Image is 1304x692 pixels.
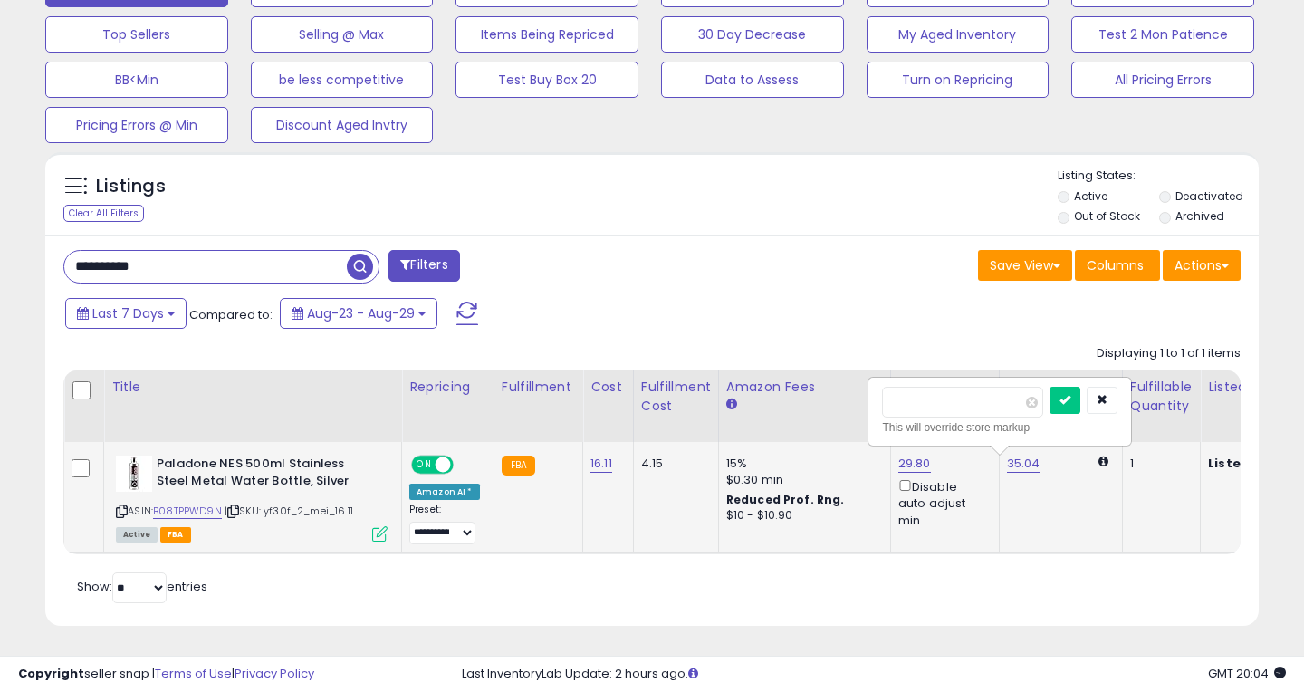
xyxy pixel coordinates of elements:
a: 35.04 [1007,455,1040,473]
a: B08TPPWD9N [153,504,222,519]
div: Cost [590,378,626,397]
img: 31x2nbM3lIL._SL40_.jpg [116,456,152,492]
button: Test Buy Box 20 [455,62,638,98]
button: 30 Day Decrease [661,16,844,53]
div: Fulfillable Quantity [1130,378,1193,416]
button: Columns [1075,250,1160,281]
button: Discount Aged Invtry [251,107,434,143]
button: Turn on Repricing [867,62,1050,98]
a: Terms of Use [155,665,232,682]
button: Data to Assess [661,62,844,98]
div: Displaying 1 to 1 of 1 items [1097,345,1241,362]
p: Listing States: [1058,168,1260,185]
small: Amazon Fees. [726,397,737,413]
button: Pricing Errors @ Min [45,107,228,143]
button: Save View [978,250,1072,281]
span: FBA [160,527,191,543]
small: FBA [502,456,535,476]
button: Last 7 Days [65,298,187,329]
div: 4.15 [641,456,705,472]
div: Fulfillment Cost [641,378,711,416]
h5: Listings [96,174,166,199]
div: Repricing [409,378,486,397]
div: Amazon AI * [409,484,480,500]
span: Aug-23 - Aug-29 [307,304,415,322]
a: 29.80 [898,455,931,473]
span: Show: entries [77,578,207,595]
div: 1 [1130,456,1186,472]
button: Test 2 Mon Patience [1071,16,1254,53]
strong: Copyright [18,665,84,682]
button: Actions [1163,250,1241,281]
div: seller snap | | [18,666,314,683]
b: Paladone NES 500ml Stainless Steel Metal Water Bottle, Silver [157,456,377,494]
span: ON [413,457,436,473]
button: All Pricing Errors [1071,62,1254,98]
div: $10 - $10.90 [726,508,877,524]
b: Reduced Prof. Rng. [726,492,845,507]
button: be less competitive [251,62,434,98]
button: Top Sellers [45,16,228,53]
label: Out of Stock [1074,208,1140,224]
div: Clear All Filters [63,205,144,222]
label: Deactivated [1175,188,1243,204]
span: Columns [1087,256,1144,274]
div: Last InventoryLab Update: 2 hours ago. [462,666,1286,683]
label: Archived [1175,208,1224,224]
b: Listed Price: [1208,455,1290,472]
button: My Aged Inventory [867,16,1050,53]
span: | SKU: yf30f_2_mei_16.11 [225,504,353,518]
span: OFF [451,457,480,473]
div: $0.30 min [726,472,877,488]
span: Compared to: [189,306,273,323]
div: This will override store markup [882,418,1117,437]
span: Last 7 Days [92,304,164,322]
button: Aug-23 - Aug-29 [280,298,437,329]
button: Items Being Repriced [455,16,638,53]
button: Filters [388,250,459,282]
span: All listings currently available for purchase on Amazon [116,527,158,543]
div: 15% [726,456,877,472]
button: BB<Min [45,62,228,98]
div: Amazon Fees [726,378,883,397]
span: 2025-09-6 20:04 GMT [1208,665,1286,682]
div: Disable auto adjust min [898,476,985,529]
div: Fulfillment [502,378,575,397]
div: ASIN: [116,456,388,540]
div: Title [111,378,394,397]
a: Privacy Policy [235,665,314,682]
div: Preset: [409,504,480,544]
a: 16.11 [590,455,612,473]
label: Active [1074,188,1107,204]
button: Selling @ Max [251,16,434,53]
